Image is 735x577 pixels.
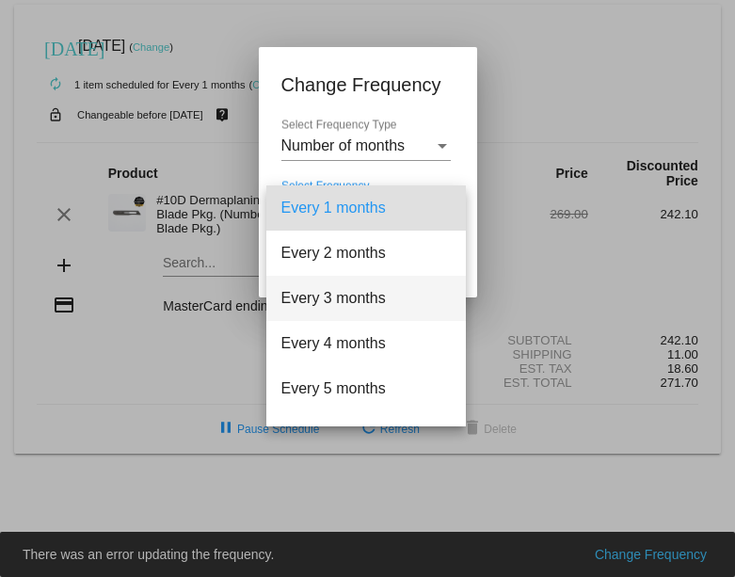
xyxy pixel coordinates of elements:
span: Every 2 months [281,231,451,276]
span: Every 3 months [281,276,451,321]
span: Every 6 months [281,411,451,457]
span: Every 1 months [281,185,451,231]
span: Every 4 months [281,321,451,366]
span: Every 5 months [281,366,451,411]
